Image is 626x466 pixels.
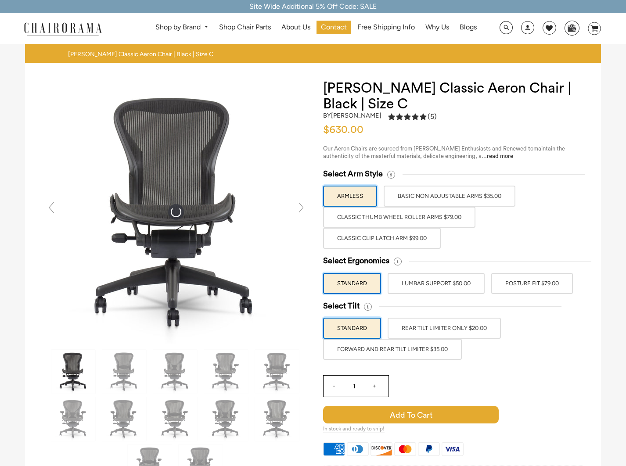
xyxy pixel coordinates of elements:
[323,207,475,228] label: Classic Thumb Wheel Roller Arms $79.00
[357,23,415,32] span: Free Shipping Info
[323,256,389,266] span: Select Ergonomics
[219,23,271,32] span: Shop Chair Parts
[323,80,583,112] h1: [PERSON_NAME] Classic Aeron Chair | Black | Size C
[317,21,351,34] a: Contact
[331,111,381,119] a: [PERSON_NAME]
[364,376,385,397] input: +
[323,228,441,249] label: Classic Clip Latch Arm $99.00
[51,350,95,394] img: Herman Miller Classic Aeron Chair | Black | Size C - chairorama
[277,21,315,34] a: About Us
[68,50,213,58] span: [PERSON_NAME] Classic Aeron Chair | Black | Size C
[323,406,505,423] button: Add to Cart
[323,301,360,311] span: Select Tilt
[323,406,499,423] span: Add to Cart
[323,125,363,135] span: $630.00
[323,169,383,179] span: Select Arm Style
[428,112,437,122] span: (5)
[353,21,419,34] a: Free Shipping Info
[323,273,381,294] label: STANDARD
[455,21,481,34] a: Blogs
[153,397,197,441] img: Herman Miller Classic Aeron Chair | Black | Size C - chairorama
[421,21,453,34] a: Why Us
[323,339,462,360] label: FORWARD AND REAR TILT LIMITER $35.00
[321,23,347,32] span: Contact
[323,318,381,339] label: STANDARD
[68,50,216,58] nav: breadcrumbs
[215,21,275,34] a: Shop Chair Parts
[19,21,107,36] img: chairorama
[388,112,437,121] div: 5.0 rating (5 votes)
[44,207,308,215] a: Herman Miller Classic Aeron Chair | Black | Size C - chairorama
[281,23,310,32] span: About Us
[153,350,197,394] img: Herman Miller Classic Aeron Chair | Black | Size C - chairorama
[491,273,573,294] label: POSTURE FIT $79.00
[144,21,489,37] nav: DesktopNavigation
[204,397,248,441] img: Herman Miller Classic Aeron Chair | Black | Size C - chairorama
[255,350,299,394] img: Herman Miller Classic Aeron Chair | Black | Size C - chairorama
[323,112,381,119] h2: by
[204,350,248,394] img: Herman Miller Classic Aeron Chair | Black | Size C - chairorama
[388,273,485,294] label: LUMBAR SUPPORT $50.00
[324,376,345,397] input: -
[425,23,449,32] span: Why Us
[487,153,513,159] a: read more
[323,186,377,207] label: ARMLESS
[323,426,385,433] span: In stock and ready to ship!
[151,21,213,34] a: Shop by Brand
[255,397,299,441] img: Herman Miller Classic Aeron Chair | Black | Size C - chairorama
[51,397,95,441] img: Herman Miller Classic Aeron Chair | Black | Size C - chairorama
[388,112,437,124] a: 5.0 rating (5 votes)
[565,21,579,34] img: WhatsApp_Image_2024-07-12_at_16.23.01.webp
[460,23,477,32] span: Blogs
[388,318,501,339] label: REAR TILT LIMITER ONLY $20.00
[44,80,308,344] img: Herman Miller Classic Aeron Chair | Black | Size C - chairorama
[102,350,146,394] img: Herman Miller Classic Aeron Chair | Black | Size C - chairorama
[384,186,515,207] label: BASIC NON ADJUSTABLE ARMS $35.00
[323,146,533,151] span: Our Aeron Chairs are sourced from [PERSON_NAME] Enthusiasts and Renewed to
[102,397,146,441] img: Herman Miller Classic Aeron Chair | Black | Size C - chairorama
